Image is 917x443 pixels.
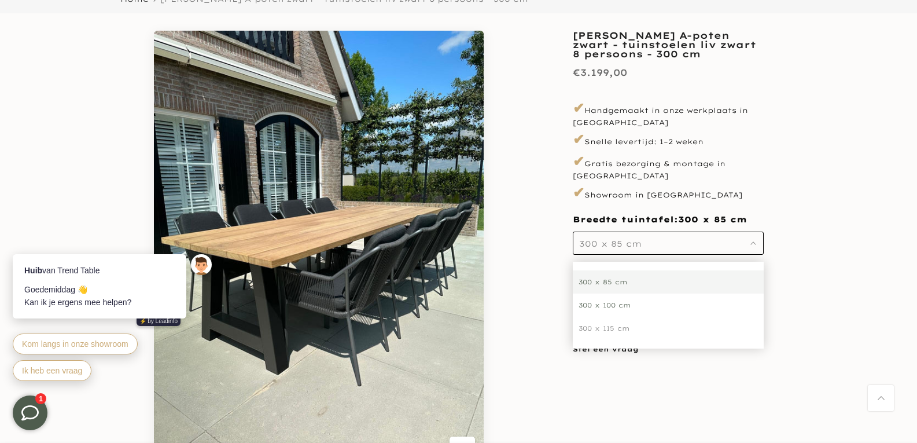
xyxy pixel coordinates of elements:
div: 300 x 100 cm [573,294,764,317]
span: ✔ [573,184,584,201]
div: €3.199,00 [573,64,627,81]
span: Breedte tuintafel: [573,214,747,225]
p: Handgemaakt in onze werkplaats in [GEOGRAPHIC_DATA] [573,98,764,127]
div: 300 x 115 cm [573,317,764,340]
span: ✔ [573,152,584,170]
p: Gratis bezorging & montage in [GEOGRAPHIC_DATA] [573,152,764,181]
span: ✔ [573,99,584,116]
div: 300 x 85 cm [573,270,764,294]
h1: [PERSON_NAME] A-poten zwart - tuinstoelen liv zwart 8 persoons - 300 cm [573,31,764,58]
iframe: toggle-frame [1,384,59,442]
button: 300 x 85 cm [573,232,764,255]
span: ✔ [573,130,584,148]
a: Terug naar boven [868,385,894,411]
a: Stel een vraag [573,345,639,353]
span: 300 x 85 cm [579,239,642,249]
span: 300 x 85 cm [678,214,747,226]
iframe: bot-iframe [1,197,227,396]
p: Showroom in [GEOGRAPHIC_DATA] [573,183,764,203]
p: Snelle levertijd: 1–2 weken [573,130,764,149]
